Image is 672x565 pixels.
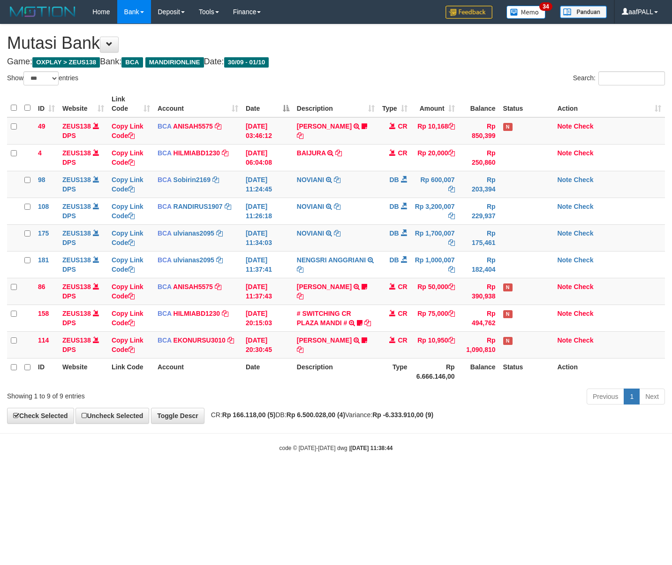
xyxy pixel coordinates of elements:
[112,229,143,246] a: Copy Link Code
[557,256,572,264] a: Note
[158,310,172,317] span: BCA
[112,122,143,139] a: Copy Link Code
[574,283,593,290] a: Check
[59,305,108,331] td: DPS
[573,71,665,85] label: Search:
[389,229,399,237] span: DB
[158,336,172,344] span: BCA
[158,283,172,290] span: BCA
[154,358,242,385] th: Account
[297,149,326,157] a: BAIJURA
[59,358,108,385] th: Website
[32,57,100,68] span: OXPLAY > ZEUS138
[112,310,143,327] a: Copy Link Code
[62,149,91,157] a: ZEUS138
[557,122,572,130] a: Note
[215,122,221,130] a: Copy ANISAH5575 to clipboard
[503,123,513,131] span: Has Note
[389,203,399,210] span: DB
[297,283,352,290] a: [PERSON_NAME]
[174,203,223,210] a: RANDIRUS1907
[242,224,293,251] td: [DATE] 11:34:03
[34,91,59,117] th: ID: activate to sort column ascending
[59,117,108,145] td: DPS
[38,176,45,183] span: 98
[242,305,293,331] td: [DATE] 20:15:03
[445,6,492,19] img: Feedback.jpg
[398,122,407,130] span: CR
[557,229,572,237] a: Note
[557,203,572,210] a: Note
[38,229,49,237] span: 175
[7,71,78,85] label: Show entries
[334,203,340,210] a: Copy NOVIANI to clipboard
[297,256,366,264] a: NENGSRI ANGGRIANI
[7,34,665,53] h1: Mutasi Bank
[448,239,455,246] a: Copy Rp 1,700,007 to clipboard
[297,203,324,210] a: NOVIANI
[411,224,459,251] td: Rp 1,700,007
[574,122,593,130] a: Check
[174,256,214,264] a: ulvianas2095
[112,203,143,220] a: Copy Link Code
[398,149,407,157] span: CR
[560,6,607,18] img: panduan.png
[411,144,459,171] td: Rp 20,000
[242,117,293,145] td: [DATE] 03:46:12
[297,132,303,139] a: Copy INA PAUJANAH to clipboard
[459,251,499,278] td: Rp 182,404
[76,408,149,424] a: Uncheck Selected
[398,310,407,317] span: CR
[112,256,143,273] a: Copy Link Code
[411,278,459,305] td: Rp 50,000
[574,203,593,210] a: Check
[287,411,345,419] strong: Rp 6.500.028,00 (4)
[574,176,593,183] a: Check
[293,91,378,117] th: Description: activate to sort column ascending
[459,278,499,305] td: Rp 390,938
[297,310,351,327] a: # SWITCHING CR PLAZA MANDI #
[108,358,154,385] th: Link Code
[225,203,231,210] a: Copy RANDIRUS1907 to clipboard
[297,336,352,344] a: [PERSON_NAME]
[411,331,459,358] td: Rp 10,950
[297,346,303,353] a: Copy AHMAD AGUSTI to clipboard
[216,256,223,264] a: Copy ulvianas2095 to clipboard
[411,171,459,198] td: Rp 600,007
[158,203,172,210] span: BCA
[112,336,143,353] a: Copy Link Code
[59,198,108,224] td: DPS
[7,408,74,424] a: Check Selected
[350,445,393,451] strong: [DATE] 11:38:44
[411,91,459,117] th: Amount: activate to sort column ascending
[459,305,499,331] td: Rp 494,762
[59,224,108,251] td: DPS
[398,336,407,344] span: CR
[227,336,234,344] a: Copy EKONURSU3010 to clipboard
[7,57,665,67] h4: Game: Bank: Date:
[297,292,303,300] a: Copy RIZKY RAMADH to clipboard
[38,149,42,157] span: 4
[145,57,204,68] span: MANDIRIONLINE
[389,176,399,183] span: DB
[459,224,499,251] td: Rp 175,461
[499,91,554,117] th: Status
[334,176,340,183] a: Copy NOVIANI to clipboard
[372,411,433,419] strong: Rp -6.333.910,00 (9)
[293,358,378,385] th: Description
[334,229,340,237] a: Copy NOVIANI to clipboard
[59,278,108,305] td: DPS
[62,122,91,130] a: ZEUS138
[574,336,593,344] a: Check
[173,122,213,130] a: ANISAH5575
[448,336,455,344] a: Copy Rp 10,950 to clipboard
[112,149,143,166] a: Copy Link Code
[503,283,513,291] span: Has Note
[448,283,455,290] a: Copy Rp 50,000 to clipboard
[59,251,108,278] td: DPS
[242,171,293,198] td: [DATE] 11:24:45
[62,229,91,237] a: ZEUS138
[448,122,455,130] a: Copy Rp 10,168 to clipboard
[503,310,513,318] span: Has Note
[215,283,221,290] a: Copy ANISAH5575 to clipboard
